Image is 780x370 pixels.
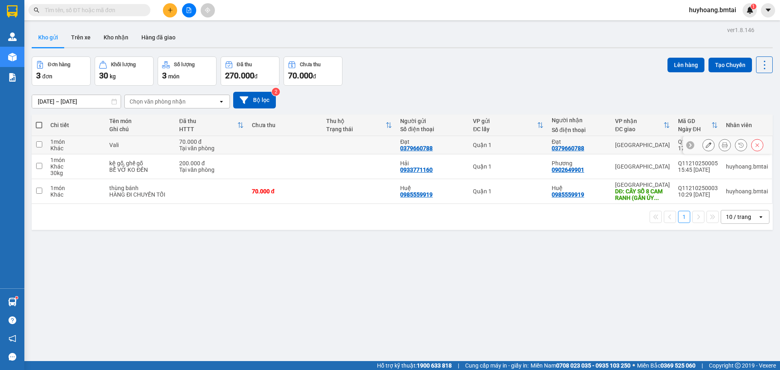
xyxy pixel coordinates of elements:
[97,28,135,47] button: Kho nhận
[218,98,225,105] svg: open
[284,56,342,86] button: Chưa thu70.000đ
[751,4,756,9] sup: 1
[417,362,452,369] strong: 1900 633 818
[552,117,607,123] div: Người nhận
[8,53,17,61] img: warehouse-icon
[322,115,396,136] th: Toggle SortBy
[32,95,121,108] input: Select a date range.
[95,56,154,86] button: Khối lượng30kg
[552,138,607,145] div: Đạt
[158,56,217,86] button: Số lượng3món
[726,163,768,170] div: huyhoang.bmtai
[615,126,663,132] div: ĐC giao
[637,361,695,370] span: Miền Bắc
[42,73,52,80] span: đơn
[109,160,171,167] div: kệ gỗ, ghế gỗ
[300,62,321,67] div: Chưa thu
[765,6,772,14] span: caret-down
[400,118,465,124] div: Người gửi
[237,62,252,67] div: Đã thu
[175,115,248,136] th: Toggle SortBy
[682,5,743,15] span: huyhoang.bmtai
[135,28,182,47] button: Hàng đã giao
[678,160,718,167] div: Q11210250005
[109,126,171,132] div: Ghi chú
[109,191,171,198] div: HÀNG ĐI CHUYẾN TỐI
[469,115,548,136] th: Toggle SortBy
[473,142,544,148] div: Quận 1
[678,126,711,132] div: Ngày ĐH
[8,73,17,82] img: solution-icon
[761,3,775,17] button: caret-down
[50,122,101,128] div: Chi tiết
[615,188,670,201] div: DĐ: CÂY SỐ 8 CAM RANH (GẦN ỦY BAN)
[34,7,39,13] span: search
[179,126,237,132] div: HTTT
[205,7,210,13] span: aim
[674,115,722,136] th: Toggle SortBy
[109,167,171,173] div: BỂ VỠ KO ĐỀN
[726,122,768,128] div: Nhân viên
[179,145,244,151] div: Tại văn phòng
[179,167,244,173] div: Tại văn phòng
[186,7,192,13] span: file-add
[7,5,17,17] img: logo-vxr
[611,115,674,136] th: Toggle SortBy
[678,211,690,223] button: 1
[50,170,101,176] div: 30 kg
[552,160,607,167] div: Phương
[111,62,136,67] div: Khối lượng
[179,160,244,167] div: 200.000 đ
[661,362,695,369] strong: 0369 525 060
[326,126,386,132] div: Trạng thái
[615,118,663,124] div: VP nhận
[179,138,244,145] div: 70.000 đ
[109,185,171,191] div: thùng bánh
[678,185,718,191] div: Q11210250003
[313,73,316,80] span: đ
[99,71,108,80] span: 30
[400,138,465,145] div: Đạt
[9,353,16,361] span: message
[552,167,584,173] div: 0902649901
[458,361,459,370] span: |
[465,361,529,370] span: Cung cấp máy in - giấy in:
[552,185,607,191] div: Huệ
[726,213,751,221] div: 10 / trang
[615,163,670,170] div: [GEOGRAPHIC_DATA]
[400,167,433,173] div: 0933771160
[48,62,70,67] div: Đơn hàng
[678,191,718,198] div: 10:29 [DATE]
[174,62,195,67] div: Số lượng
[272,88,280,96] sup: 2
[288,71,313,80] span: 70.000
[50,191,101,198] div: Khác
[201,3,215,17] button: aim
[8,32,17,41] img: warehouse-icon
[531,361,630,370] span: Miền Nam
[163,3,177,17] button: plus
[252,122,318,128] div: Chưa thu
[221,56,279,86] button: Đã thu270.000đ
[667,58,704,72] button: Lên hàng
[9,316,16,324] span: question-circle
[702,361,703,370] span: |
[225,71,254,80] span: 270.000
[735,363,741,368] span: copyright
[233,92,276,108] button: Bộ lọc
[9,335,16,342] span: notification
[708,58,752,72] button: Tạo Chuyến
[727,26,754,35] div: ver 1.8.146
[110,73,116,80] span: kg
[109,142,171,148] div: Vali
[50,145,101,151] div: Khác
[473,188,544,195] div: Quận 1
[678,167,718,173] div: 15:45 [DATE]
[326,118,386,124] div: Thu hộ
[552,127,607,133] div: Số điện thoại
[167,7,173,13] span: plus
[726,188,768,195] div: huyhoang.bmtai
[50,185,101,191] div: 1 món
[65,28,97,47] button: Trên xe
[36,71,41,80] span: 3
